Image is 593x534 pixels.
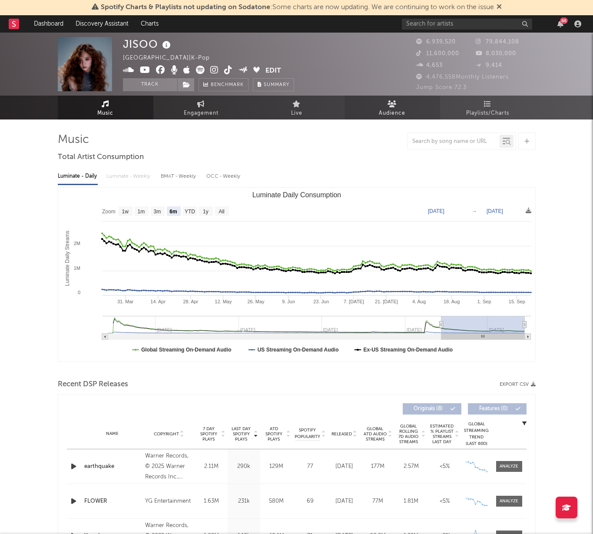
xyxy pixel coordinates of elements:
text: Luminate Daily Streams [64,231,70,286]
div: <5% [430,497,459,506]
text: 23. Jun [313,299,329,304]
span: Estimated % Playlist Streams Last Day [430,424,454,444]
span: Benchmark [211,80,244,90]
text: Luminate Daily Consumption [252,191,341,199]
text: 9. Jun [282,299,295,304]
div: FLOWER [84,497,141,506]
text: All [219,209,224,215]
text: → [472,208,477,214]
span: Playlists/Charts [466,108,509,119]
span: Last Day Spotify Plays [230,426,253,442]
button: Edit [265,66,281,76]
button: Track [123,78,177,91]
text: 2M [73,241,80,246]
text: US Streaming On-Demand Audio [257,347,338,353]
a: Playlists/Charts [440,96,536,119]
div: <5% [430,462,459,471]
text: 31. Mar [117,299,133,304]
span: 11,600,000 [416,51,459,56]
text: 12. May [215,299,232,304]
div: 77M [363,497,392,506]
text: [DATE] [428,208,444,214]
a: Music [58,96,153,119]
text: 6m [169,209,177,215]
div: Luminate - Daily [58,169,98,184]
div: 580M [262,497,291,506]
span: 6,939,520 [416,39,456,45]
span: Engagement [184,108,219,119]
a: Discovery Assistant [70,15,135,33]
span: Copyright [154,431,179,437]
svg: Luminate Daily Consumption [58,188,535,362]
text: 26. May [247,299,265,304]
div: 290k [230,462,258,471]
div: JISOO [123,37,173,51]
span: Dismiss [497,4,502,11]
text: 15. Sep [508,299,525,304]
span: Global Rolling 7D Audio Streams [397,424,421,444]
span: Spotify Popularity [295,427,320,440]
button: Export CSV [500,382,536,387]
div: 2.57M [397,462,426,471]
text: Global Streaming On-Demand Audio [141,347,232,353]
div: 2.11M [197,462,225,471]
text: YTD [184,209,195,215]
text: 3m [153,209,161,215]
span: Summary [264,83,289,87]
text: 1. Sep [477,299,491,304]
a: Benchmark [199,78,248,91]
span: Audience [379,108,405,119]
div: Global Streaming Trend (Last 60D) [464,421,490,447]
text: 1w [122,209,129,215]
div: [DATE] [330,462,359,471]
div: OCC - Weekly [206,169,241,184]
text: 14. Apr [150,299,166,304]
text: 1M [73,265,80,271]
div: BMAT - Weekly [161,169,198,184]
span: : Some charts are now updating. We are continuing to work on the issue [101,4,494,11]
button: Summary [253,78,294,91]
a: earthquake [84,462,141,471]
text: Zoom [102,209,116,215]
div: 1.81M [397,497,426,506]
span: Released [331,431,352,437]
div: Warner Records, © 2025 Warner Records Inc., under exclusive license from Blissoo Limited [145,451,192,482]
span: Features ( 0 ) [474,406,513,411]
span: 8,030,000 [476,51,516,56]
div: 77 [295,462,325,471]
div: 69 [295,497,325,506]
div: [DATE] [330,497,359,506]
div: 177M [363,462,392,471]
a: Live [249,96,345,119]
a: Dashboard [28,15,70,33]
span: ATD Spotify Plays [262,426,285,442]
a: Audience [345,96,440,119]
button: Originals(8) [403,403,461,415]
div: 231k [230,497,258,506]
span: Originals ( 8 ) [408,406,448,411]
span: Live [291,108,302,119]
div: 1.63M [197,497,225,506]
div: Name [84,431,141,437]
text: 1y [203,209,209,215]
span: Jump Score: 72.3 [416,85,467,90]
input: Search by song name or URL [408,138,500,145]
span: Recent DSP Releases [58,379,128,390]
span: Total Artist Consumption [58,152,144,163]
text: Ex-US Streaming On-Demand Audio [363,347,453,353]
span: Music [97,108,113,119]
text: 0 [77,290,80,295]
a: Charts [135,15,165,33]
span: 7 Day Spotify Plays [197,426,220,442]
span: 4,476,558 Monthly Listeners [416,74,509,80]
span: 79,844,108 [476,39,519,45]
button: Features(0) [468,403,527,415]
div: 86 [560,17,568,24]
text: [DATE] [487,208,503,214]
button: 86 [557,20,563,27]
span: 4,653 [416,63,443,68]
text: 28. Apr [183,299,198,304]
text: 7. [DATE] [343,299,364,304]
div: 129M [262,462,291,471]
